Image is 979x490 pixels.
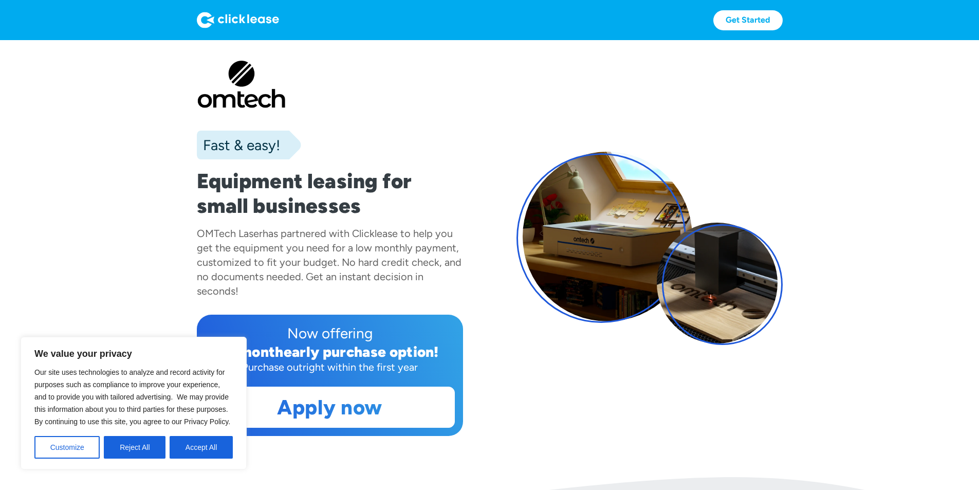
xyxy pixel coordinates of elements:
div: Purchase outright within the first year [205,360,455,374]
a: Get Started [713,10,783,30]
button: Reject All [104,436,165,459]
h1: Equipment leasing for small businesses [197,169,463,218]
div: Now offering [205,323,455,343]
span: Our site uses technologies to analyze and record activity for purposes such as compliance to impr... [34,368,230,426]
a: Apply now [206,387,454,427]
div: Fast & easy! [197,135,280,155]
div: 12 month [220,343,284,360]
button: Accept All [170,436,233,459]
div: OMTech Laser [197,227,263,240]
div: We value your privacy [21,337,247,469]
div: has partnered with Clicklease to help you get the equipment you need for a low monthly payment, c... [197,227,461,297]
img: Logo [197,12,279,28]
p: We value your privacy [34,348,233,360]
div: early purchase option! [284,343,439,360]
button: Customize [34,436,100,459]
